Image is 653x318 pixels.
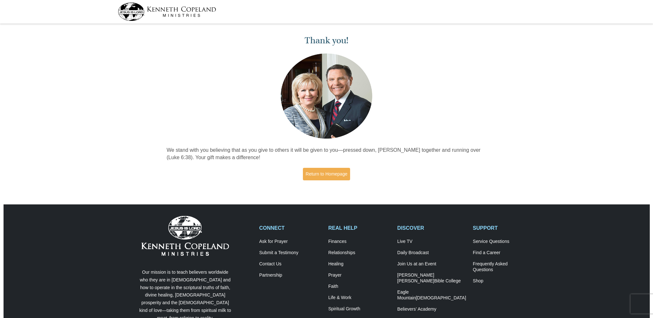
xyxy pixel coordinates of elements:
h2: CONNECT [259,225,322,231]
a: Believers’ Academy [397,306,466,312]
a: Finances [328,239,391,245]
img: kcm-header-logo.svg [118,3,216,21]
a: Faith [328,284,391,289]
img: Kenneth Copeland Ministries [141,216,229,256]
h1: Thank you! [167,35,487,46]
a: Return to Homepage [303,168,350,180]
a: Life & Work [328,295,391,301]
h2: REAL HELP [328,225,391,231]
a: Shop [473,278,535,284]
p: We stand with you believing that as you give to others it will be given to you—pressed down, [PER... [167,147,487,161]
a: Daily Broadcast [397,250,466,256]
a: Live TV [397,239,466,245]
a: Spiritual Growth [328,306,391,312]
a: Eagle Mountain[DEMOGRAPHIC_DATA] [397,289,466,301]
img: Kenneth and Gloria [279,52,374,140]
a: Frequently AskedQuestions [473,261,535,273]
a: Submit a Testimony [259,250,322,256]
a: Partnership [259,272,322,278]
a: Join Us at an Event [397,261,466,267]
a: Find a Career [473,250,535,256]
a: Service Questions [473,239,535,245]
a: Prayer [328,272,391,278]
a: Contact Us [259,261,322,267]
a: Healing [328,261,391,267]
span: Bible College [434,278,461,283]
a: [PERSON_NAME] [PERSON_NAME]Bible College [397,272,466,284]
span: [DEMOGRAPHIC_DATA] [416,295,466,300]
a: Ask for Prayer [259,239,322,245]
h2: DISCOVER [397,225,466,231]
a: Relationships [328,250,391,256]
h2: SUPPORT [473,225,535,231]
